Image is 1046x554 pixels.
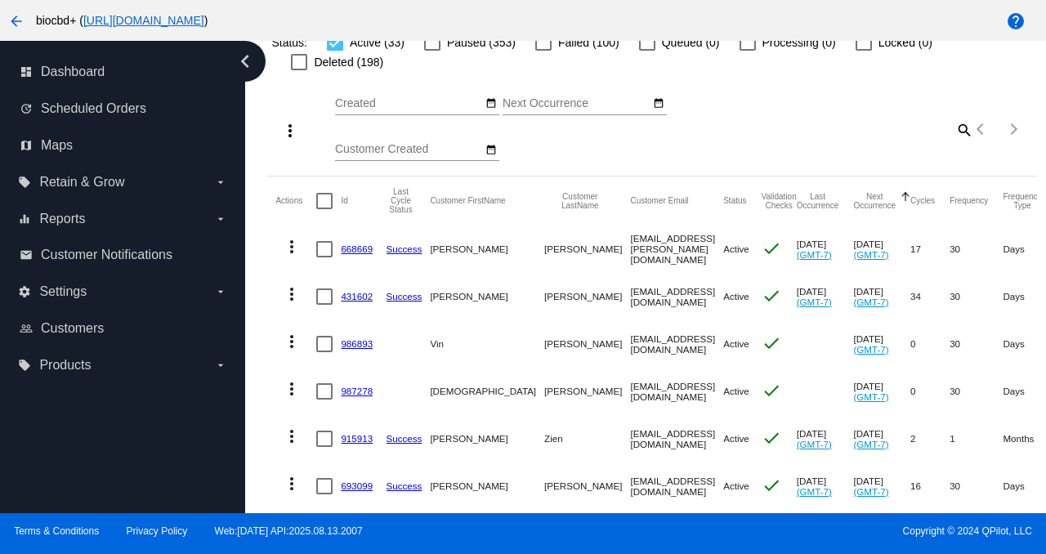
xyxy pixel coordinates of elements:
[762,381,781,400] mat-icon: check
[341,386,373,396] a: 987278
[630,368,723,415] mat-cell: [EMAIL_ADDRESS][DOMAIN_NAME]
[341,480,373,491] a: 693099
[965,113,998,145] button: Previous page
[853,439,888,449] a: (GMT-7)
[503,97,650,110] input: Next Occurrence
[723,291,749,302] span: Active
[20,102,33,115] i: update
[341,243,373,254] a: 668669
[387,433,422,444] a: Success
[797,226,854,273] mat-cell: [DATE]
[853,391,888,402] a: (GMT-7)
[280,121,300,141] mat-icon: more_vert
[39,358,91,373] span: Products
[275,176,316,226] mat-header-cell: Actions
[853,368,910,415] mat-cell: [DATE]
[430,462,544,510] mat-cell: [PERSON_NAME]
[853,462,910,510] mat-cell: [DATE]
[910,320,950,368] mat-cell: 0
[762,239,781,258] mat-icon: check
[797,462,854,510] mat-cell: [DATE]
[853,226,910,273] mat-cell: [DATE]
[797,249,832,260] a: (GMT-7)
[20,59,227,85] a: dashboard Dashboard
[1003,192,1041,210] button: Change sorting for FrequencyType
[544,462,630,510] mat-cell: [PERSON_NAME]
[127,525,188,537] a: Privacy Policy
[20,139,33,152] i: map
[950,368,1003,415] mat-cell: 30
[950,196,988,206] button: Change sorting for Frequency
[723,196,746,206] button: Change sorting for Status
[630,273,723,320] mat-cell: [EMAIL_ADDRESS][DOMAIN_NAME]
[36,14,208,27] span: biocbd+ ( )
[387,480,422,491] a: Success
[544,415,630,462] mat-cell: Zien
[271,36,307,49] span: Status:
[1006,11,1026,31] mat-icon: help
[723,243,749,254] span: Active
[910,415,950,462] mat-cell: 2
[232,48,258,74] i: chevron_left
[214,212,227,226] i: arrow_drop_down
[282,427,302,446] mat-icon: more_vert
[910,462,950,510] mat-cell: 16
[18,212,31,226] i: equalizer
[7,11,26,31] mat-icon: arrow_back
[350,33,405,52] span: Active (33)
[341,196,347,206] button: Change sorting for Id
[950,320,1003,368] mat-cell: 30
[762,33,836,52] span: Processing (0)
[387,291,422,302] a: Success
[630,226,723,273] mat-cell: [EMAIL_ADDRESS][PERSON_NAME][DOMAIN_NAME]
[485,97,497,110] mat-icon: date_range
[544,226,630,273] mat-cell: [PERSON_NAME]
[762,428,781,448] mat-icon: check
[214,176,227,189] i: arrow_drop_down
[853,320,910,368] mat-cell: [DATE]
[39,175,124,190] span: Retain & Grow
[20,132,227,159] a: map Maps
[950,273,1003,320] mat-cell: 30
[20,96,227,122] a: update Scheduled Orders
[447,33,516,52] span: Paused (353)
[537,525,1032,537] span: Copyright © 2024 QPilot, LLC
[282,474,302,494] mat-icon: more_vert
[20,315,227,342] a: people_outline Customers
[558,33,619,52] span: Failed (100)
[544,368,630,415] mat-cell: [PERSON_NAME]
[950,226,1003,273] mat-cell: 30
[910,196,935,206] button: Change sorting for Cycles
[630,415,723,462] mat-cell: [EMAIL_ADDRESS][DOMAIN_NAME]
[797,439,832,449] a: (GMT-7)
[341,338,373,349] a: 986893
[797,297,832,307] a: (GMT-7)
[797,415,854,462] mat-cell: [DATE]
[853,297,888,307] a: (GMT-7)
[485,144,497,157] mat-icon: date_range
[853,273,910,320] mat-cell: [DATE]
[954,117,973,142] mat-icon: search
[335,143,482,156] input: Customer Created
[41,138,73,153] span: Maps
[214,359,227,372] i: arrow_drop_down
[723,480,749,491] span: Active
[998,113,1030,145] button: Next page
[282,284,302,304] mat-icon: more_vert
[282,237,302,257] mat-icon: more_vert
[18,176,31,189] i: local_offer
[950,462,1003,510] mat-cell: 30
[630,462,723,510] mat-cell: [EMAIL_ADDRESS][DOMAIN_NAME]
[18,285,31,298] i: settings
[39,284,87,299] span: Settings
[20,65,33,78] i: dashboard
[797,192,839,210] button: Change sorting for LastOccurrenceUtc
[314,52,383,72] span: Deleted (198)
[41,321,104,336] span: Customers
[214,285,227,298] i: arrow_drop_down
[853,344,888,355] a: (GMT-7)
[762,286,781,306] mat-icon: check
[41,101,146,116] span: Scheduled Orders
[215,525,363,537] a: Web:[DATE] API:2025.08.13.2007
[723,433,749,444] span: Active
